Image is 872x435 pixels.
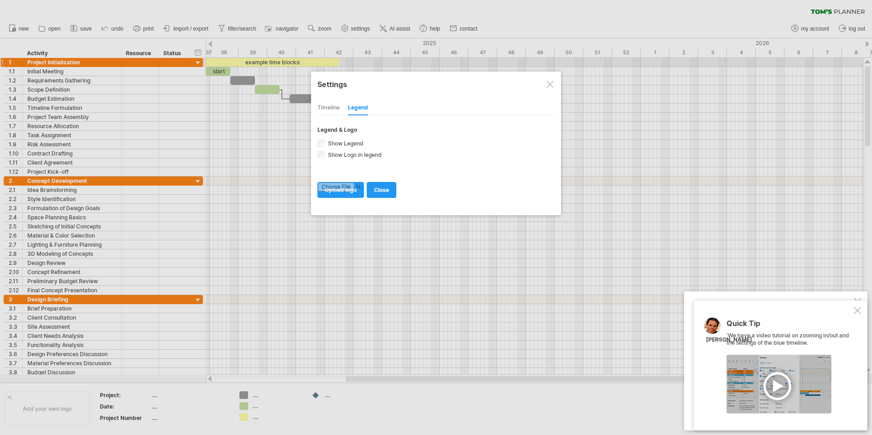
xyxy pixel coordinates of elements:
div: Timeline [317,101,340,115]
div: Legend & Logo [317,126,555,133]
span: Show Logo in legend [326,151,382,158]
span: close [374,186,389,193]
div: [PERSON_NAME] [706,336,752,344]
div: Settings [317,76,555,92]
div: [PERSON_NAME]'s AI-assistant [695,300,852,309]
a: close [367,182,396,198]
a: upload logo [317,182,364,198]
span: Show Legend [326,140,363,147]
div: 'We have a video tutorial on zooming in/out and the settings of the blue timeline. [727,320,852,414]
div: Legend [348,101,368,115]
div: Quick Tip [727,320,852,332]
span: upload logo [325,186,357,193]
